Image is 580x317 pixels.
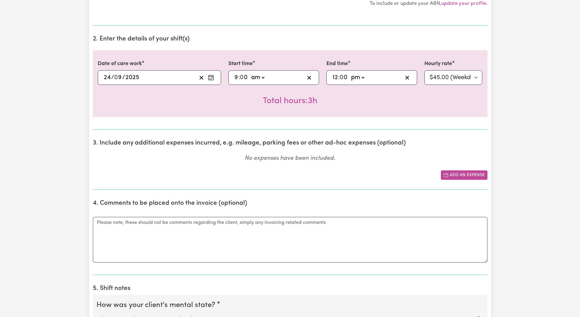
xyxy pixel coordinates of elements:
input: -- [332,73,338,82]
span: : [338,74,340,81]
input: -- [240,73,248,82]
span: : [238,74,240,81]
span: 0 [240,75,244,81]
legend: How was your client's mental state? [97,300,218,311]
label: Date of care work [98,60,142,68]
h2: 4. Comments to be placed onto the invoice (optional) [93,200,487,207]
button: Enter the date of care work [206,73,216,82]
span: / [122,74,125,81]
button: Add another expense [441,170,487,180]
small: To include or update your ABN, . [370,1,487,6]
h2: 3. Include any additional expenses incurred, e.g. mileage, parking fees or other ad-hoc expenses ... [93,139,487,147]
h2: 2. Enter the details of your shift(s) [93,35,487,43]
span: Total hours worked: 3 hours [263,97,317,105]
span: / [111,74,114,81]
input: -- [114,73,122,82]
span: 0 [340,75,343,81]
input: -- [234,73,238,82]
h2: 5. Shift notes [93,285,487,292]
button: Clear date [197,73,206,82]
input: -- [340,73,348,82]
label: Hourly rate [424,60,452,68]
input: ---- [125,73,139,82]
label: Start time [228,60,253,68]
span: 0 [114,75,118,81]
label: End time [326,60,348,68]
input: -- [104,73,111,82]
em: No expenses have been included. [245,155,335,161]
a: update your profile [441,1,486,6]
